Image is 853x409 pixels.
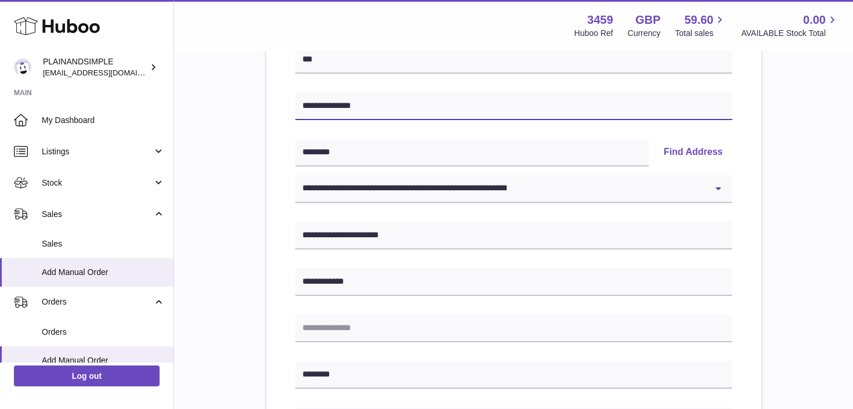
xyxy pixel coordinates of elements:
[42,296,153,307] span: Orders
[42,267,165,278] span: Add Manual Order
[42,178,153,189] span: Stock
[42,209,153,220] span: Sales
[14,59,31,76] img: duco@plainandsimple.com
[574,28,613,39] div: Huboo Ref
[628,28,661,39] div: Currency
[655,139,732,167] button: Find Address
[42,115,165,126] span: My Dashboard
[42,355,165,366] span: Add Manual Order
[675,28,727,39] span: Total sales
[684,12,713,28] span: 59.60
[42,146,153,157] span: Listings
[42,238,165,249] span: Sales
[803,12,826,28] span: 0.00
[14,365,160,386] a: Log out
[43,68,171,77] span: [EMAIL_ADDRESS][DOMAIN_NAME]
[741,28,839,39] span: AVAILABLE Stock Total
[587,12,613,28] strong: 3459
[675,12,727,39] a: 59.60 Total sales
[43,56,147,78] div: PLAINANDSIMPLE
[635,12,660,28] strong: GBP
[42,327,165,338] span: Orders
[741,12,839,39] a: 0.00 AVAILABLE Stock Total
